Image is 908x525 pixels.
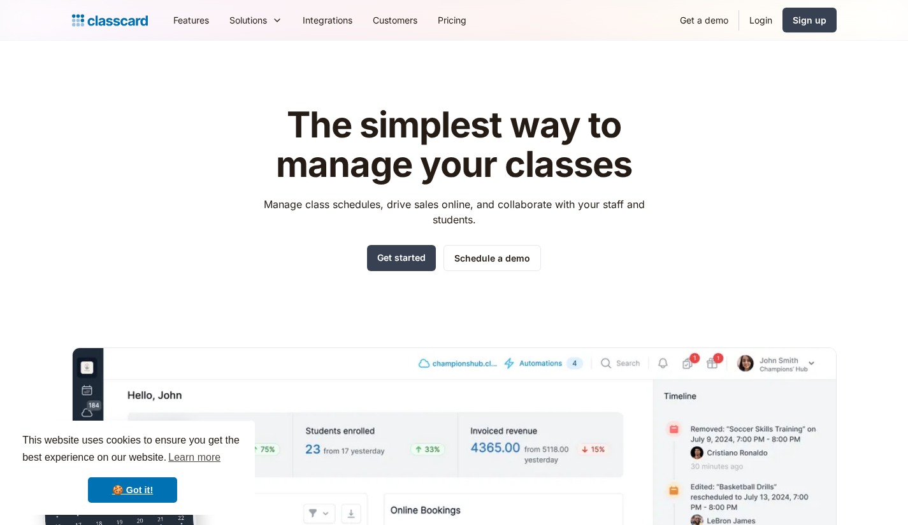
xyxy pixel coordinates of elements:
div: Solutions [219,6,292,34]
a: Get started [367,245,436,271]
a: Integrations [292,6,363,34]
a: dismiss cookie message [88,477,177,503]
div: cookieconsent [10,421,255,515]
a: home [72,11,148,29]
div: Sign up [793,13,826,27]
p: Manage class schedules, drive sales online, and collaborate with your staff and students. [252,197,656,227]
div: Solutions [229,13,267,27]
a: Get a demo [670,6,739,34]
a: Pricing [428,6,477,34]
a: Login [739,6,782,34]
a: Sign up [782,8,837,32]
span: This website uses cookies to ensure you get the best experience on our website. [22,433,243,467]
a: learn more about cookies [166,448,222,467]
a: Features [163,6,219,34]
a: Schedule a demo [443,245,541,271]
h1: The simplest way to manage your classes [252,106,656,184]
a: Customers [363,6,428,34]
